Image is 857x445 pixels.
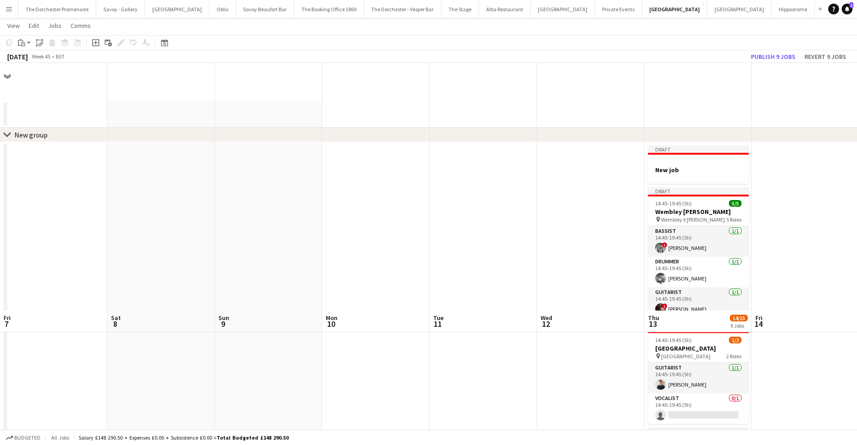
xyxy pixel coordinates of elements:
[4,314,11,322] span: Fri
[14,130,48,139] div: New group
[648,344,749,352] h3: [GEOGRAPHIC_DATA]
[726,216,742,223] span: 5 Roles
[56,53,65,60] div: BST
[7,52,28,61] div: [DATE]
[539,319,552,329] span: 12
[364,0,441,18] button: The Dorchester - Vesper Bar
[648,208,749,216] h3: Wembley [PERSON_NAME]
[441,0,479,18] button: The Stage
[432,319,444,329] span: 11
[111,314,121,322] span: Sat
[18,0,96,18] button: The Dorchester Promenade
[67,20,94,31] a: Comms
[217,319,229,329] span: 9
[755,314,763,322] span: Fri
[801,51,850,62] button: Revert 9 jobs
[541,314,552,322] span: Wed
[655,200,692,207] span: 14:45-19:45 (5h)
[772,0,815,18] button: Hippodrome
[49,434,71,441] span: All jobs
[71,22,91,30] span: Comms
[294,0,364,18] button: The Booking Office 1869
[30,53,52,60] span: Week 45
[209,0,236,18] button: Oblix
[648,166,749,174] h3: New job
[44,20,65,31] a: Jobs
[642,0,707,18] button: [GEOGRAPHIC_DATA]
[655,337,692,343] span: 14:45-19:45 (5h)
[842,4,853,14] a: 1
[236,0,294,18] button: Savoy Beaufort Bar
[754,319,763,329] span: 14
[849,2,853,8] span: 1
[661,216,725,223] span: Wembley X [PERSON_NAME]
[433,314,444,322] span: Tue
[730,322,747,329] div: 9 Jobs
[647,319,659,329] span: 13
[648,187,749,320] app-job-card: Draft14:45-19:45 (5h)5/5Wembley [PERSON_NAME] Wembley X [PERSON_NAME]5 RolesBassist1/114:45-19:45...
[648,314,659,322] span: Thu
[648,393,749,424] app-card-role: Vocalist0/114:45-19:45 (5h)
[648,363,749,393] app-card-role: Guitarist1/114:45-19:45 (5h)[PERSON_NAME]
[217,434,289,441] span: Total Budgeted £148 290.50
[707,0,772,18] button: [GEOGRAPHIC_DATA]
[324,319,337,329] span: 10
[648,226,749,257] app-card-role: Bassist1/114:45-19:45 (5h)![PERSON_NAME]
[531,0,595,18] button: [GEOGRAPHIC_DATA]
[730,315,748,321] span: 14/15
[96,0,145,18] button: Savoy - Gallery
[2,319,11,329] span: 7
[648,146,749,184] app-job-card: DraftNew job
[4,20,23,31] a: View
[14,435,40,441] span: Budgeted
[648,146,749,153] div: Draft
[479,0,531,18] button: Alba Restaurant
[729,200,742,207] span: 5/5
[662,242,667,248] span: !
[25,20,43,31] a: Edit
[648,287,749,318] app-card-role: Guitarist1/114:45-19:45 (5h)![PERSON_NAME]
[648,324,749,424] app-job-card: Draft14:45-19:45 (5h)1/2[GEOGRAPHIC_DATA] [GEOGRAPHIC_DATA]2 RolesGuitarist1/114:45-19:45 (5h)[PE...
[145,0,209,18] button: [GEOGRAPHIC_DATA]
[29,22,39,30] span: Edit
[595,0,642,18] button: Private Events
[747,51,799,62] button: Publish 9 jobs
[110,319,121,329] span: 8
[326,314,337,322] span: Mon
[729,337,742,343] span: 1/2
[48,22,62,30] span: Jobs
[648,257,749,287] app-card-role: Drummer1/114:45-19:45 (5h)[PERSON_NAME]
[661,353,710,360] span: [GEOGRAPHIC_DATA]
[726,353,742,360] span: 2 Roles
[79,434,289,441] div: Salary £148 290.50 + Expenses £0.00 + Subsistence £0.00 =
[4,433,42,443] button: Budgeted
[7,22,20,30] span: View
[218,314,229,322] span: Sun
[662,303,667,309] span: !
[648,187,749,195] div: Draft
[648,427,749,435] div: Draft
